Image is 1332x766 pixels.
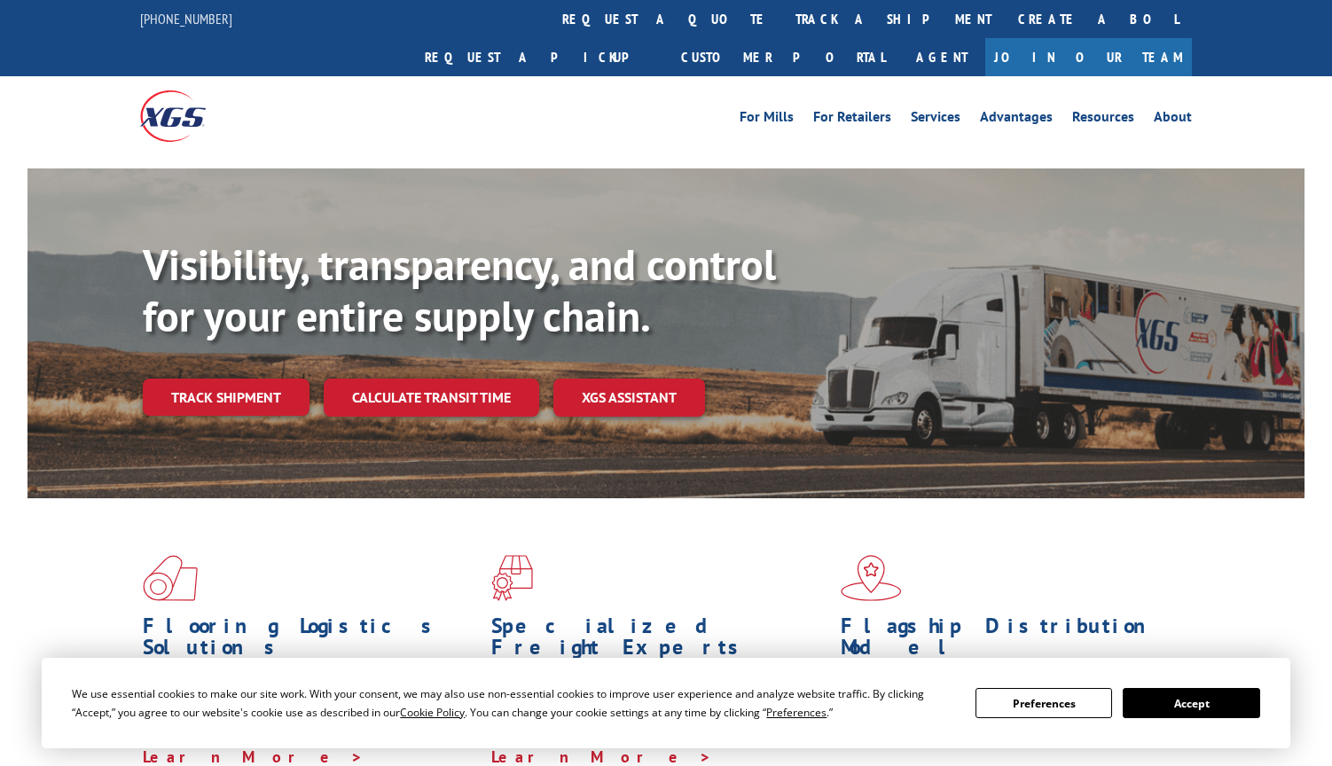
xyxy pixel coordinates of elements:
[143,379,309,416] a: Track shipment
[980,110,1053,129] a: Advantages
[491,555,533,601] img: xgs-icon-focused-on-flooring-red
[813,110,891,129] a: For Retailers
[766,705,827,720] span: Preferences
[324,379,539,417] a: Calculate transit time
[898,38,985,76] a: Agent
[668,38,898,76] a: Customer Portal
[1123,688,1259,718] button: Accept
[841,615,1176,667] h1: Flagship Distribution Model
[985,38,1192,76] a: Join Our Team
[1072,110,1134,129] a: Resources
[553,379,705,417] a: XGS ASSISTANT
[975,688,1112,718] button: Preferences
[143,237,776,343] b: Visibility, transparency, and control for your entire supply chain.
[143,555,198,601] img: xgs-icon-total-supply-chain-intelligence-red
[740,110,794,129] a: For Mills
[400,705,465,720] span: Cookie Policy
[143,615,478,667] h1: Flooring Logistics Solutions
[42,658,1290,748] div: Cookie Consent Prompt
[72,684,954,722] div: We use essential cookies to make our site work. With your consent, we may also use non-essential ...
[491,615,827,667] h1: Specialized Freight Experts
[140,10,232,27] a: [PHONE_NUMBER]
[1154,110,1192,129] a: About
[411,38,668,76] a: Request a pickup
[841,555,902,601] img: xgs-icon-flagship-distribution-model-red
[911,110,960,129] a: Services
